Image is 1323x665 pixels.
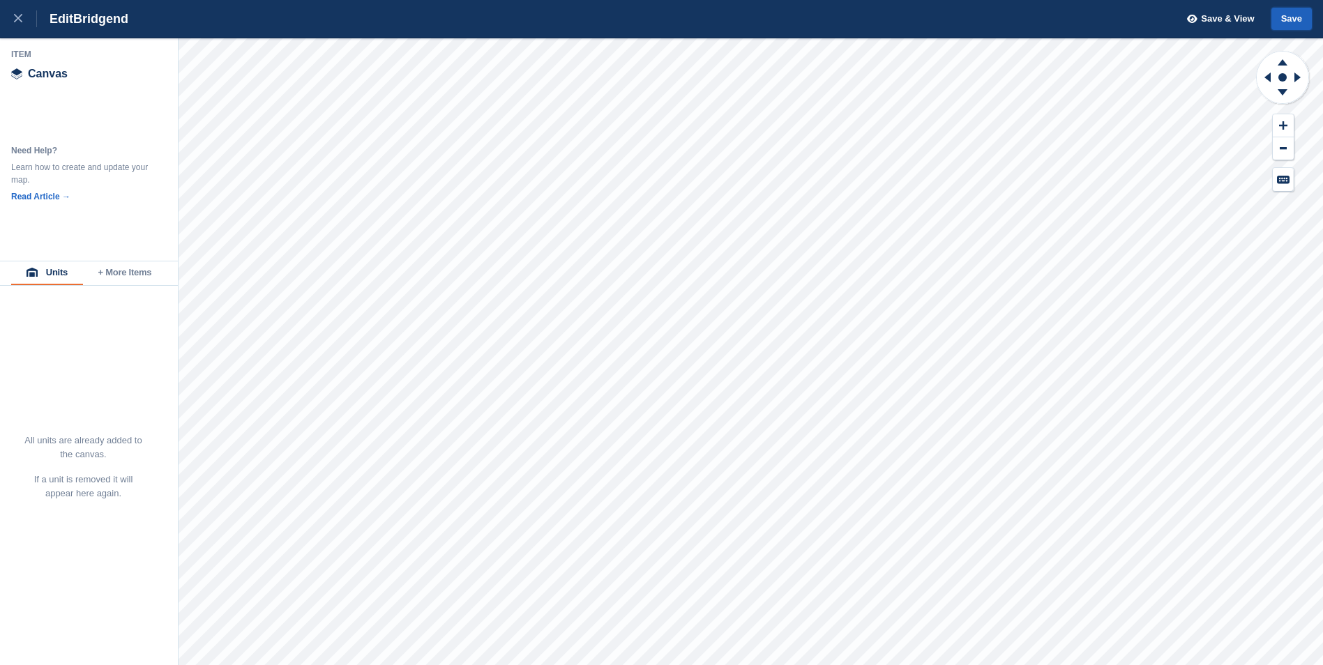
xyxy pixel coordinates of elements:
[11,261,83,285] button: Units
[11,144,151,157] div: Need Help?
[1179,8,1255,31] button: Save & View
[24,434,143,461] p: All units are already added to the canvas.
[28,68,68,79] span: Canvas
[24,473,143,500] p: If a unit is removed it will appear here again.
[11,192,70,201] a: Read Article →
[1271,8,1312,31] button: Save
[11,161,151,186] div: Learn how to create and update your map.
[1273,137,1294,160] button: Zoom Out
[1201,12,1254,26] span: Save & View
[11,68,22,79] img: canvas-icn.9d1aba5b.svg
[83,261,167,285] button: + More Items
[1273,114,1294,137] button: Zoom In
[1273,168,1294,191] button: Keyboard Shortcuts
[37,10,128,27] div: Edit Bridgend
[11,49,167,60] div: Item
